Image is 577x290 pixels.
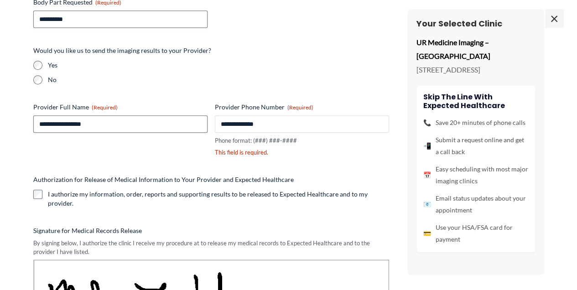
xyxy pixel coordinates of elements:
legend: Authorization for Release of Medical Information to Your Provider and Expected Healthcare [33,175,294,184]
h3: Your Selected Clinic [416,18,535,29]
p: [STREET_ADDRESS] [416,63,535,77]
li: Easy scheduling with most major imaging clinics [423,163,528,187]
span: 💳 [423,228,431,239]
span: (Required) [287,104,313,111]
span: 📧 [423,198,431,210]
label: Signature for Medical Records Release [33,226,389,235]
span: × [545,9,563,27]
li: Email status updates about your appointment [423,192,528,216]
span: (Required) [92,104,118,111]
li: Submit a request online and get a call back [423,134,528,158]
h4: Skip the line with Expected Healthcare [423,93,528,110]
label: Provider Phone Number [215,103,389,112]
label: I authorize my information, order, reports and supporting results to be released to Expected Heal... [48,190,389,208]
label: Provider Full Name [33,103,208,112]
li: Save 20+ minutes of phone calls [423,117,528,129]
label: No [48,75,389,84]
div: By signing below, I authorize the clinic I receive my procedure at to release my medical records ... [33,239,389,256]
span: 📅 [423,169,431,181]
p: UR Medicine Imaging – [GEOGRAPHIC_DATA] [416,36,535,62]
div: Phone format: (###) ###-#### [215,136,389,145]
div: This field is required. [215,148,389,157]
span: 📞 [423,117,431,129]
legend: Would you like us to send the imaging results to your Provider? [33,46,211,55]
li: Use your HSA/FSA card for payment [423,222,528,245]
label: Yes [48,61,389,70]
span: 📲 [423,140,431,152]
